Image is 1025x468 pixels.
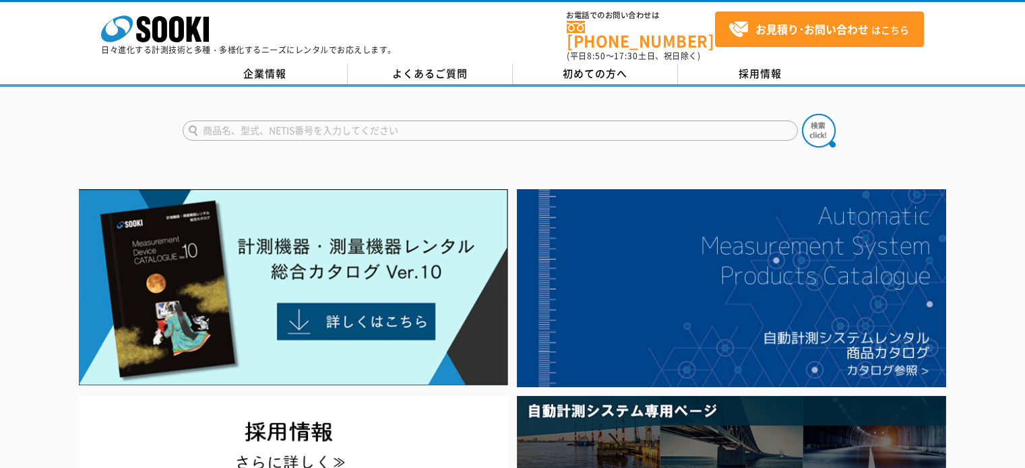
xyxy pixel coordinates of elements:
[348,64,513,84] a: よくあるご質問
[79,189,508,386] img: Catalog Ver10
[567,50,700,62] span: (平日 ～ 土日、祝日除く)
[183,121,798,141] input: 商品名、型式、NETIS番号を入力してください
[678,64,843,84] a: 採用情報
[513,64,678,84] a: 初めての方へ
[587,50,606,62] span: 8:50
[715,11,924,47] a: お見積り･お問い合わせはこちら
[614,50,638,62] span: 17:30
[728,20,909,40] span: はこちら
[517,189,946,387] img: 自動計測システムカタログ
[567,21,715,48] a: [PHONE_NUMBER]
[183,64,348,84] a: 企業情報
[567,11,715,20] span: お電話でのお問い合わせは
[563,66,627,81] span: 初めての方へ
[802,114,836,147] img: btn_search.png
[101,46,396,54] p: 日々進化する計測技術と多種・多様化するニーズにレンタルでお応えします。
[755,21,869,37] strong: お見積り･お問い合わせ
